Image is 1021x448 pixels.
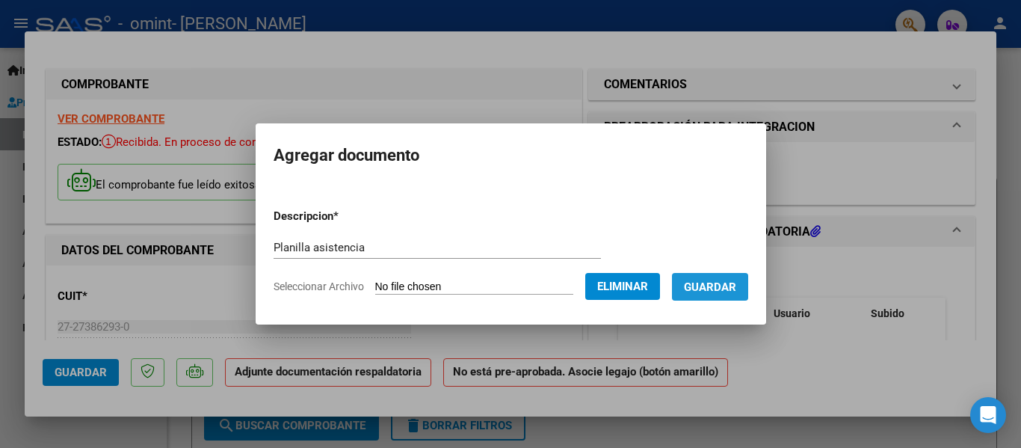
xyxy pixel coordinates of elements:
button: Guardar [672,273,748,301]
button: Eliminar [585,273,660,300]
span: Seleccionar Archivo [274,280,364,292]
div: Open Intercom Messenger [970,397,1006,433]
h2: Agregar documento [274,141,748,170]
p: Descripcion [274,208,416,225]
span: Guardar [684,280,736,294]
span: Eliminar [597,280,648,293]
